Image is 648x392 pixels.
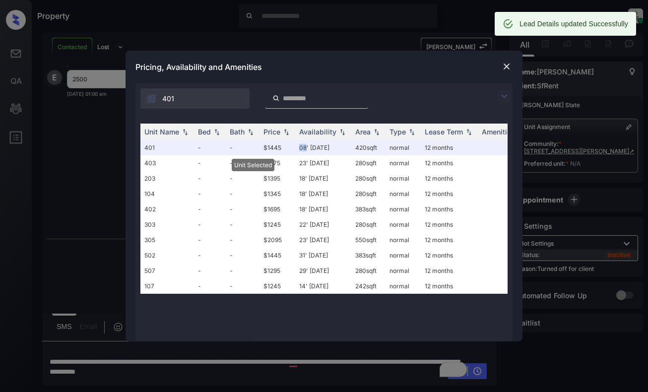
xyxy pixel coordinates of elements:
td: 420 sqft [351,140,386,155]
td: - [226,155,259,171]
td: $1245 [259,278,295,294]
td: 12 months [421,278,478,294]
td: 12 months [421,155,478,171]
img: sorting [212,129,222,135]
td: 280 sqft [351,217,386,232]
td: 12 months [421,232,478,248]
div: Lead Details updated Successfully [519,15,628,33]
td: normal [386,155,421,171]
td: - [226,248,259,263]
td: normal [386,171,421,186]
div: Bed [198,128,211,136]
td: normal [386,248,421,263]
td: $1245 [259,217,295,232]
td: - [194,201,226,217]
div: Bath [230,128,245,136]
td: 22' [DATE] [295,217,351,232]
td: - [194,186,226,201]
td: 18' [DATE] [295,201,351,217]
div: Amenities [482,128,515,136]
td: normal [386,140,421,155]
td: normal [386,278,421,294]
td: 303 [140,217,194,232]
div: Price [263,128,280,136]
div: Type [389,128,406,136]
td: normal [386,186,421,201]
td: - [194,232,226,248]
div: Unit Name [144,128,179,136]
td: 104 [140,186,194,201]
td: 12 months [421,186,478,201]
td: 31' [DATE] [295,248,351,263]
span: 401 [162,93,174,104]
img: icon-zuma [146,94,156,104]
td: 23' [DATE] [295,232,351,248]
td: normal [386,232,421,248]
td: 402 [140,201,194,217]
td: 305 [140,232,194,248]
td: 12 months [421,263,478,278]
td: 242 sqft [351,278,386,294]
td: $1445 [259,140,295,155]
div: Area [355,128,371,136]
td: 18' [DATE] [295,186,351,201]
td: 08' [DATE] [295,140,351,155]
td: $1395 [259,171,295,186]
td: 280 sqft [351,263,386,278]
img: close [502,62,512,71]
td: normal [386,217,421,232]
td: 383 sqft [351,248,386,263]
td: 550 sqft [351,232,386,248]
td: - [226,232,259,248]
td: 12 months [421,201,478,217]
td: - [226,278,259,294]
td: 401 [140,140,194,155]
img: icon-zuma [498,90,510,102]
td: 23' [DATE] [295,155,351,171]
img: sorting [281,129,291,135]
td: - [194,217,226,232]
td: 12 months [421,217,478,232]
div: Availability [299,128,336,136]
td: 18' [DATE] [295,171,351,186]
td: 14' [DATE] [295,278,351,294]
td: $1275 [259,155,295,171]
td: $2095 [259,232,295,248]
td: 29' [DATE] [295,263,351,278]
td: normal [386,263,421,278]
td: - [226,171,259,186]
img: sorting [372,129,382,135]
img: sorting [246,129,256,135]
td: 107 [140,278,194,294]
img: sorting [407,129,417,135]
td: 403 [140,155,194,171]
div: Lease Term [425,128,463,136]
td: - [226,263,259,278]
td: 12 months [421,171,478,186]
td: - [194,248,226,263]
td: 12 months [421,248,478,263]
td: - [226,217,259,232]
td: - [194,155,226,171]
td: - [194,140,226,155]
td: - [226,201,259,217]
img: sorting [180,129,190,135]
td: $1345 [259,186,295,201]
img: icon-zuma [272,94,280,103]
td: 383 sqft [351,201,386,217]
td: normal [386,201,421,217]
td: 507 [140,263,194,278]
img: sorting [337,129,347,135]
td: - [194,171,226,186]
td: 12 months [421,140,478,155]
img: sorting [464,129,474,135]
td: 280 sqft [351,171,386,186]
td: $1295 [259,263,295,278]
td: - [226,140,259,155]
td: $1695 [259,201,295,217]
td: 280 sqft [351,155,386,171]
td: 280 sqft [351,186,386,201]
td: - [226,186,259,201]
td: 203 [140,171,194,186]
td: - [194,278,226,294]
